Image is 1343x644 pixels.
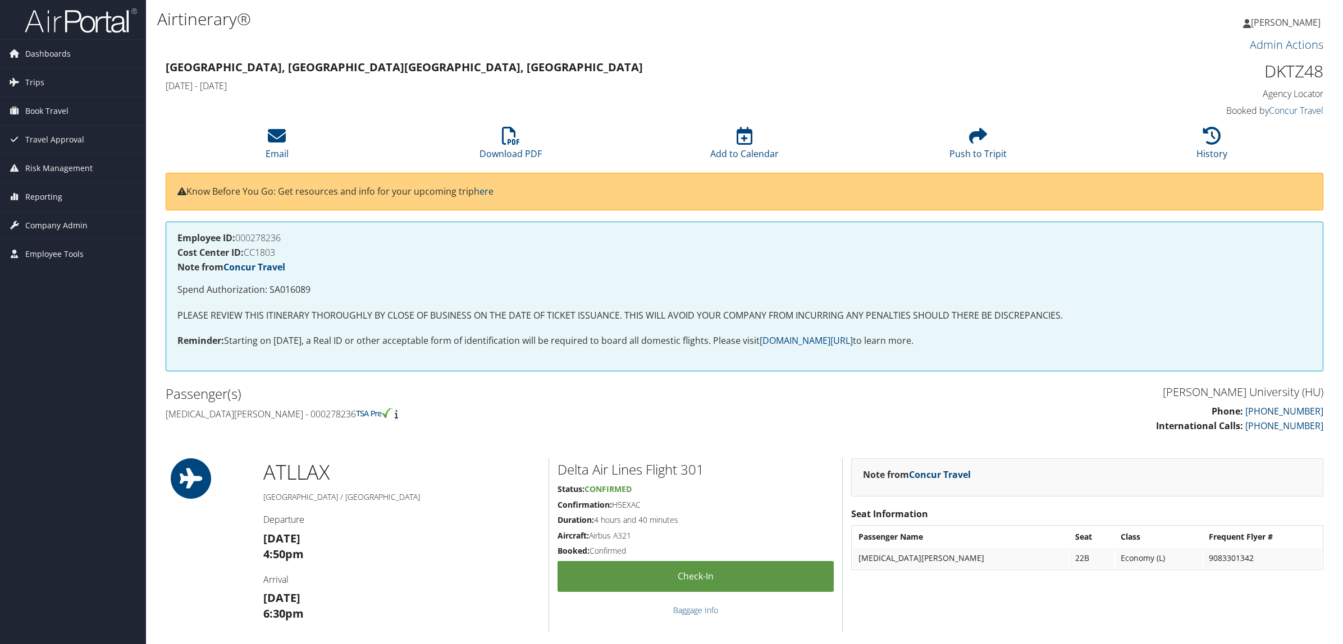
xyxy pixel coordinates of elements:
a: Concur Travel [909,468,971,481]
a: Check-in [558,561,834,592]
a: Baggage Info [673,605,718,615]
a: here [474,185,494,197]
span: Confirmed [584,484,632,494]
td: [MEDICAL_DATA][PERSON_NAME] [853,548,1068,568]
a: Download PDF [479,133,542,160]
td: 22B [1070,548,1114,568]
strong: Confirmation: [558,499,612,510]
span: Company Admin [25,211,88,240]
h4: 000278236 [177,233,1312,242]
a: Concur Travel [1269,104,1323,117]
p: Know Before You Go: Get resources and info for your upcoming trip [177,185,1312,199]
span: Trips [25,68,44,96]
h1: ATL LAX [263,458,540,486]
strong: Status: [558,484,584,494]
strong: Booked: [558,545,590,556]
a: Add to Calendar [710,133,779,160]
a: [PERSON_NAME] [1243,6,1332,39]
td: 9083301342 [1203,548,1322,568]
h4: [MEDICAL_DATA][PERSON_NAME] - 000278236 [166,408,736,420]
strong: Aircraft: [558,530,589,541]
span: Employee Tools [25,240,84,268]
th: Seat [1070,527,1114,547]
strong: International Calls: [1156,420,1243,432]
strong: Note from [863,468,971,481]
h1: DKTZ48 [1047,59,1323,83]
span: Risk Management [25,154,93,182]
img: tsa-precheck.png [356,408,392,418]
h5: Airbus A321 [558,530,834,541]
span: Reporting [25,183,62,211]
a: [DOMAIN_NAME][URL] [760,334,853,347]
h2: Passenger(s) [166,384,736,403]
h5: [GEOGRAPHIC_DATA] / [GEOGRAPHIC_DATA] [263,491,540,503]
h1: Airtinerary® [157,7,940,31]
strong: Seat Information [851,508,928,520]
strong: Employee ID: [177,232,235,244]
img: airportal-logo.png [25,7,137,34]
h4: CC1803 [177,248,1312,257]
span: Travel Approval [25,126,84,154]
h5: Confirmed [558,545,834,556]
h4: [DATE] - [DATE] [166,80,1030,92]
th: Frequent Flyer # [1203,527,1322,547]
span: [PERSON_NAME] [1251,16,1321,29]
h4: Arrival [263,573,540,586]
span: Dashboards [25,40,71,68]
h4: Agency Locator [1047,88,1323,100]
h3: [PERSON_NAME] University (HU) [753,384,1323,400]
strong: 6:30pm [263,606,304,621]
span: Book Travel [25,97,68,125]
a: Email [266,133,289,160]
h5: 4 hours and 40 minutes [558,514,834,526]
td: Economy (L) [1115,548,1203,568]
h5: H5EXAC [558,499,834,510]
p: Spend Authorization: SA016089 [177,283,1312,297]
strong: Reminder: [177,334,224,347]
strong: Duration: [558,514,594,525]
p: PLEASE REVIEW THIS ITINERARY THOROUGHLY BY CLOSE OF BUSINESS ON THE DATE OF TICKET ISSUANCE. THIS... [177,309,1312,323]
strong: [DATE] [263,590,300,605]
a: [PHONE_NUMBER] [1245,420,1323,432]
a: Concur Travel [223,261,285,273]
strong: [GEOGRAPHIC_DATA], [GEOGRAPHIC_DATA] [GEOGRAPHIC_DATA], [GEOGRAPHIC_DATA] [166,59,643,75]
th: Class [1115,527,1203,547]
strong: Phone: [1212,405,1243,417]
a: [PHONE_NUMBER] [1245,405,1323,417]
a: Push to Tripit [949,133,1007,160]
th: Passenger Name [853,527,1068,547]
h4: Departure [263,513,540,526]
p: Starting on [DATE], a Real ID or other acceptable form of identification will be required to boar... [177,334,1312,348]
strong: 4:50pm [263,546,304,562]
strong: Cost Center ID: [177,246,244,259]
strong: [DATE] [263,531,300,546]
a: Admin Actions [1250,37,1323,52]
h4: Booked by [1047,104,1323,117]
a: History [1196,133,1227,160]
h2: Delta Air Lines Flight 301 [558,460,834,479]
strong: Note from [177,261,285,273]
